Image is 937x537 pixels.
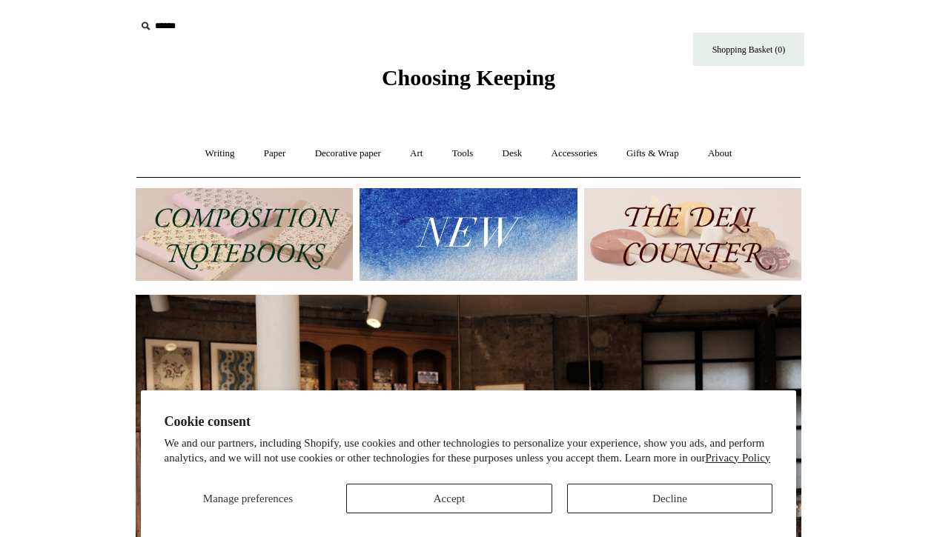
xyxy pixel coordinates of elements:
[705,452,770,464] a: Privacy Policy
[567,484,773,513] button: Decline
[346,484,552,513] button: Accept
[489,134,536,173] a: Desk
[382,65,555,90] span: Choosing Keeping
[584,188,801,281] img: The Deli Counter
[382,77,555,87] a: Choosing Keeping
[203,493,293,504] span: Manage preferences
[165,484,332,513] button: Manage preferences
[302,134,394,173] a: Decorative paper
[439,134,487,173] a: Tools
[538,134,611,173] a: Accessories
[251,134,299,173] a: Paper
[136,188,353,281] img: 202302 Composition ledgers.jpg__PID:69722ee6-fa44-49dd-a067-31375e5d54ec
[613,134,692,173] a: Gifts & Wrap
[693,33,804,66] a: Shopping Basket (0)
[192,134,248,173] a: Writing
[360,188,577,281] img: New.jpg__PID:f73bdf93-380a-4a35-bcfe-7823039498e1
[397,134,436,173] a: Art
[165,414,773,430] h2: Cookie consent
[695,134,746,173] a: About
[165,436,773,465] p: We and our partners, including Shopify, use cookies and other technologies to personalize your ex...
